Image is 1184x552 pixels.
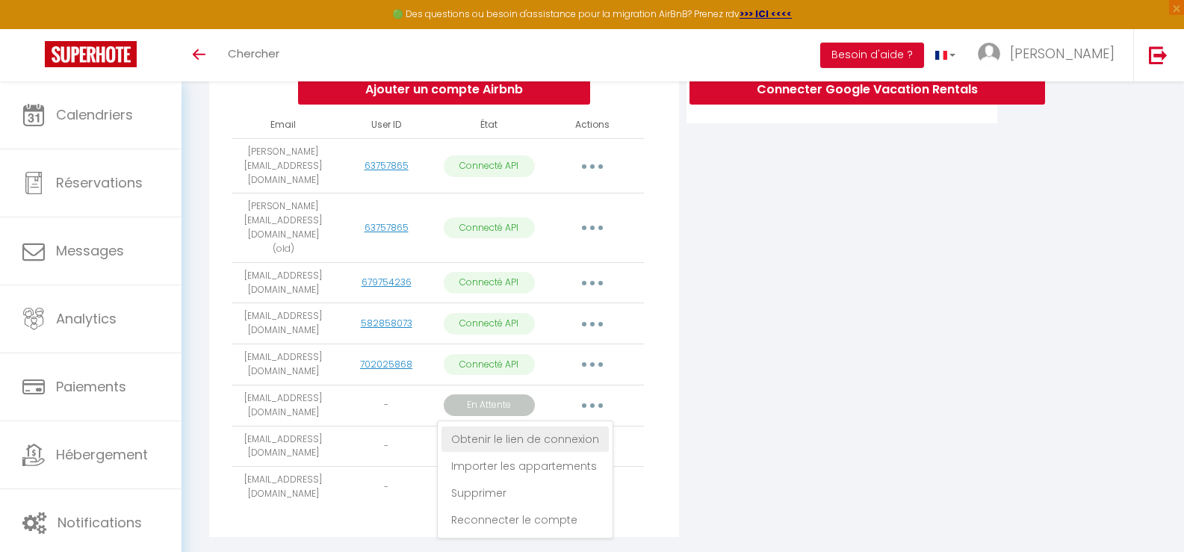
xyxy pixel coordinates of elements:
[232,426,335,467] td: [EMAIL_ADDRESS][DOMAIN_NAME]
[444,272,535,294] p: Connecté API
[232,303,335,344] td: [EMAIL_ADDRESS][DOMAIN_NAME]
[441,453,609,479] a: Importer les appartements
[689,75,1045,105] button: Connecter Google Vacation Rentals
[341,439,432,453] div: -
[541,112,644,138] th: Actions
[232,112,335,138] th: Email
[232,138,335,193] td: [PERSON_NAME][EMAIL_ADDRESS][DOMAIN_NAME]
[56,105,133,124] span: Calendriers
[56,445,148,464] span: Hébergement
[444,394,535,416] p: En Attente
[232,193,335,262] td: [PERSON_NAME][EMAIL_ADDRESS][DOMAIN_NAME] (old)
[365,221,409,234] a: 63757865
[232,344,335,385] td: [EMAIL_ADDRESS][DOMAIN_NAME]
[45,41,137,67] img: Super Booking
[441,480,609,506] a: Supprimer
[232,262,335,303] td: [EMAIL_ADDRESS][DOMAIN_NAME]
[444,354,535,376] p: Connecté API
[217,29,291,81] a: Chercher
[1149,46,1168,64] img: logout
[967,29,1133,81] a: ... [PERSON_NAME]
[56,377,126,396] span: Paiements
[56,241,124,260] span: Messages
[444,313,535,335] p: Connecté API
[335,112,438,138] th: User ID
[56,173,143,192] span: Réservations
[361,317,412,329] a: 582858073
[341,480,432,494] div: -
[441,507,609,533] a: Reconnecter le compte
[365,159,409,172] a: 63757865
[438,112,541,138] th: État
[298,75,590,105] button: Ajouter un compte Airbnb
[820,43,924,68] button: Besoin d'aide ?
[740,7,792,20] a: >>> ICI <<<<
[232,467,335,508] td: [EMAIL_ADDRESS][DOMAIN_NAME]
[232,385,335,426] td: [EMAIL_ADDRESS][DOMAIN_NAME]
[978,43,1000,65] img: ...
[444,217,535,239] p: Connecté API
[58,513,142,532] span: Notifications
[56,309,117,328] span: Analytics
[341,398,432,412] div: -
[362,276,412,288] a: 679754236
[444,155,535,177] p: Connecté API
[360,358,412,370] a: 702025868
[441,427,609,452] a: Obtenir le lien de connexion
[1010,44,1115,63] span: [PERSON_NAME]
[228,46,279,61] span: Chercher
